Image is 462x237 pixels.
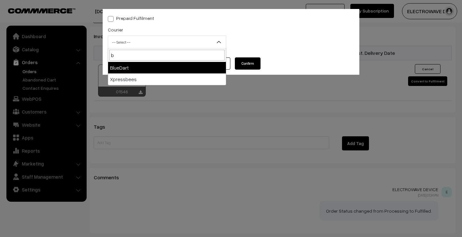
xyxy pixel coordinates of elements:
li: Xpressbees [108,73,226,85]
span: -- Select -- [108,37,226,48]
li: BlueDart [108,62,226,73]
label: Prepaid Fulfilment [108,15,154,21]
button: Confirm [235,57,261,70]
span: -- Select -- [108,36,226,48]
label: Courier [108,26,123,33]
